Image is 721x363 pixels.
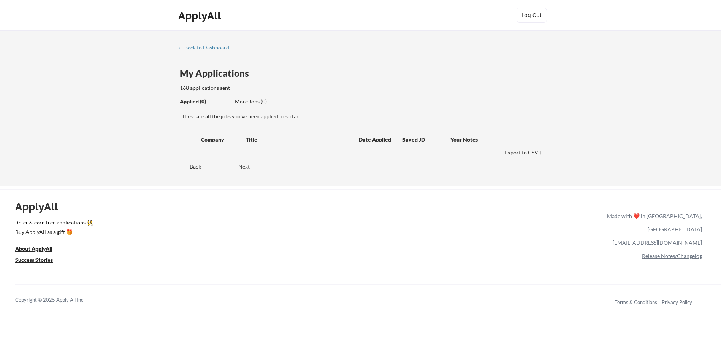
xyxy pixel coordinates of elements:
[15,245,52,252] u: About ApplyAll
[15,245,63,254] a: About ApplyAll
[180,98,229,106] div: These are all the jobs you've been applied to so far.
[613,239,702,246] a: [EMAIL_ADDRESS][DOMAIN_NAME]
[15,228,91,237] a: Buy ApplyAll as a gift 🎁
[359,136,392,143] div: Date Applied
[235,98,291,105] div: More Jobs (0)
[201,136,239,143] div: Company
[604,209,702,236] div: Made with ❤️ in [GEOGRAPHIC_DATA], [GEOGRAPHIC_DATA]
[15,256,63,265] a: Success Stories
[178,45,235,50] div: ← Back to Dashboard
[15,229,91,235] div: Buy ApplyAll as a gift 🎁
[180,84,327,92] div: 168 applications sent
[517,8,547,23] button: Log Out
[180,98,229,105] div: Applied (0)
[15,296,103,304] div: Copyright © 2025 Apply All Inc
[402,132,450,146] div: Saved JD
[15,200,67,213] div: ApplyAll
[178,9,223,22] div: ApplyAll
[235,98,291,106] div: These are job applications we think you'd be a good fit for, but couldn't apply you to automatica...
[642,253,702,259] a: Release Notes/Changelog
[180,69,255,78] div: My Applications
[182,113,544,120] div: These are all the jobs you've been applied to so far.
[615,299,657,305] a: Terms & Conditions
[450,136,537,143] div: Your Notes
[178,163,201,170] div: Back
[662,299,692,305] a: Privacy Policy
[15,220,448,228] a: Refer & earn free applications 👯‍♀️
[505,149,544,156] div: Export to CSV ↓
[15,256,53,263] u: Success Stories
[238,163,258,170] div: Next
[178,45,235,52] a: ← Back to Dashboard
[246,136,352,143] div: Title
